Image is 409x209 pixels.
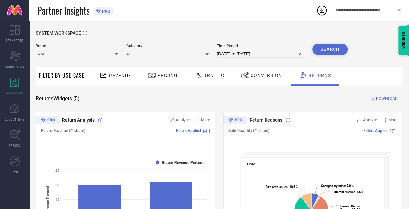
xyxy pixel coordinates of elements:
text: Return Revenue Percent [162,160,204,165]
text: 20 [55,183,59,187]
span: Time Period [217,44,304,48]
span: Brand [36,44,118,48]
span: Returns [308,73,331,78]
span: Return Revenue (% share) [41,129,85,133]
span: Revenue [109,73,131,78]
span: Filter By Use-Case [39,71,85,79]
span: Return Analysis [62,117,95,123]
span: | [209,129,210,133]
span: Analyse [176,118,190,122]
span: | [396,129,397,133]
span: FWD [12,169,18,174]
text: : 1.5 % [332,190,363,194]
tspan: Size or fit issues [266,185,288,189]
tspan: Different product [332,190,354,194]
span: Filters Applied [176,129,201,133]
span: Analyse [363,118,377,122]
input: Select time period [217,50,304,58]
span: Conversion [251,73,282,78]
div: Premium [223,116,247,126]
span: SCORECARDS [5,64,24,69]
text: : 7.0 % [321,184,354,188]
span: More [389,118,397,122]
text: : 10.5 % [266,185,298,189]
span: SYSTEM WORKSPACE [36,31,81,36]
svg: Zoom [357,118,361,122]
span: PRO [101,9,110,14]
button: Search [312,44,348,55]
span: Sold Quantity (% share) [228,129,269,133]
tspan: Changed my mind [321,184,345,188]
span: Filters Applied [363,129,389,133]
span: Returns Widgets ( 5 ) [36,95,80,102]
span: DOWNLOAD [376,95,398,102]
text: 25 [55,169,59,172]
text: 15 [55,198,59,201]
div: Premium [36,116,60,126]
span: Traffic [204,73,224,78]
span: H&M [247,162,255,166]
svg: Zoom [170,118,174,122]
span: Category [126,44,209,48]
span: Partner Insights [37,4,89,17]
span: More [201,118,210,122]
div: Open download list [316,5,328,16]
span: Return Reasons [250,117,282,123]
span: TRENDS [9,143,20,148]
span: WORKSPACE [6,91,24,95]
span: DASHBOARD [6,38,23,43]
span: Pricing [157,73,178,78]
span: SUGGESTIONS [5,117,25,122]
